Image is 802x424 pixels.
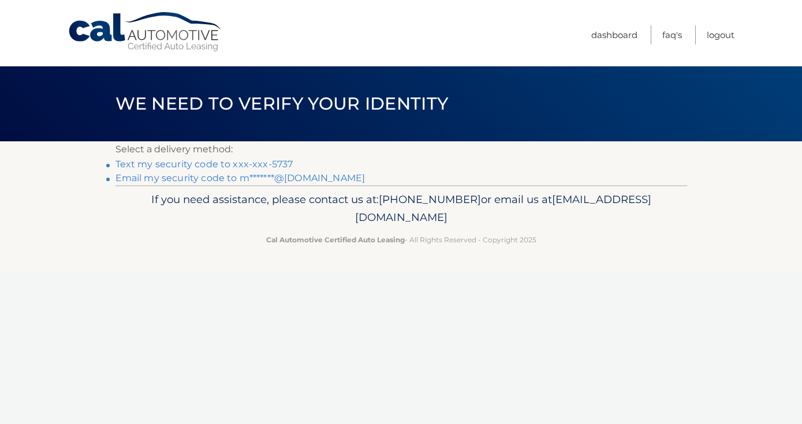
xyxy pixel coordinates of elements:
strong: Cal Automotive Certified Auto Leasing [266,235,405,244]
p: Select a delivery method: [115,141,687,157]
span: We need to verify your identity [115,93,449,114]
p: - All Rights Reserved - Copyright 2025 [123,234,680,246]
a: FAQ's [662,25,682,44]
span: [PHONE_NUMBER] [379,193,481,206]
a: Cal Automotive [68,12,223,52]
a: Logout [707,25,734,44]
p: If you need assistance, please contact us at: or email us at [123,190,680,227]
a: Dashboard [591,25,637,44]
a: Text my security code to xxx-xxx-5737 [115,159,293,170]
a: Email my security code to m*******@[DOMAIN_NAME] [115,172,365,183]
